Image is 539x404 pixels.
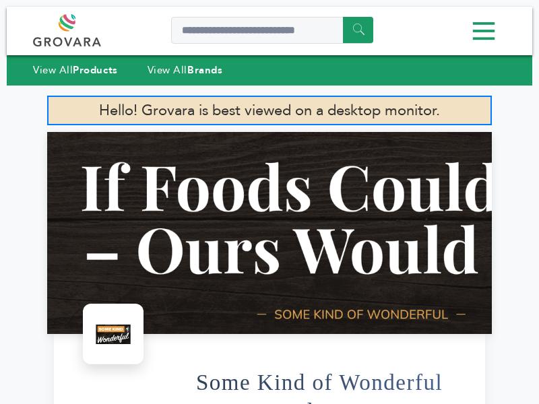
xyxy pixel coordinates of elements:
a: View AllProducts [33,63,118,77]
img: Some Kind of Wonderful Foods LLC Logo [86,307,140,361]
strong: Brands [187,63,222,77]
input: Search a product or brand... [171,17,373,44]
div: Menu [33,15,506,48]
strong: Products [73,63,117,77]
a: View AllBrands [148,63,223,77]
p: Hello! Grovara is best viewed on a desktop monitor. [47,96,492,125]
